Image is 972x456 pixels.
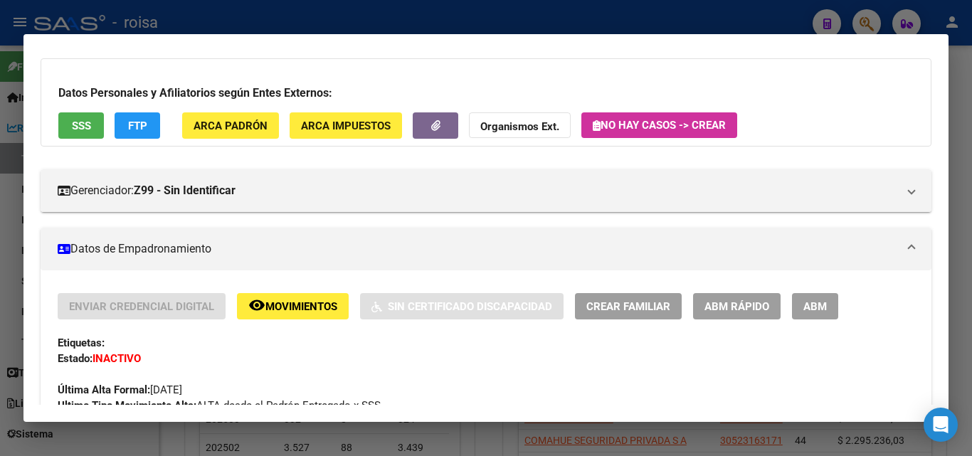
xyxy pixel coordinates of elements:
[58,399,196,412] strong: Ultimo Tipo Movimiento Alta:
[58,112,104,139] button: SSS
[58,399,381,412] span: ALTA desde el Padrón Entregado x SSS
[388,300,552,313] span: Sin Certificado Discapacidad
[704,300,769,313] span: ABM Rápido
[575,293,682,319] button: Crear Familiar
[58,352,93,365] strong: Estado:
[69,300,214,313] span: Enviar Credencial Digital
[58,336,105,349] strong: Etiquetas:
[265,300,337,313] span: Movimientos
[248,297,265,314] mat-icon: remove_red_eye
[58,85,914,102] h3: Datos Personales y Afiliatorios según Entes Externos:
[593,119,726,132] span: No hay casos -> Crear
[693,293,781,319] button: ABM Rápido
[58,182,897,199] mat-panel-title: Gerenciador:
[301,120,391,132] span: ARCA Impuestos
[93,352,141,365] strong: INACTIVO
[182,112,279,139] button: ARCA Padrón
[41,228,931,270] mat-expansion-panel-header: Datos de Empadronamiento
[194,120,268,132] span: ARCA Padrón
[237,293,349,319] button: Movimientos
[290,112,402,139] button: ARCA Impuestos
[58,383,150,396] strong: Última Alta Formal:
[128,120,147,132] span: FTP
[924,408,958,442] div: Open Intercom Messenger
[581,112,737,138] button: No hay casos -> Crear
[58,240,897,258] mat-panel-title: Datos de Empadronamiento
[469,112,571,139] button: Organismos Ext.
[480,120,559,133] strong: Organismos Ext.
[792,293,838,319] button: ABM
[586,300,670,313] span: Crear Familiar
[115,112,160,139] button: FTP
[58,293,226,319] button: Enviar Credencial Digital
[360,293,564,319] button: Sin Certificado Discapacidad
[803,300,827,313] span: ABM
[72,120,91,132] span: SSS
[41,169,931,212] mat-expansion-panel-header: Gerenciador:Z99 - Sin Identificar
[58,383,182,396] span: [DATE]
[134,182,236,199] strong: Z99 - Sin Identificar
